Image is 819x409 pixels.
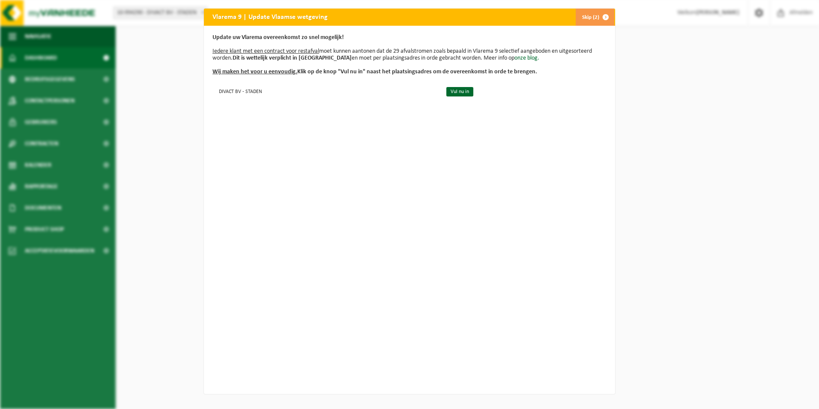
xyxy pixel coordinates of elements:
[212,34,607,75] p: moet kunnen aantonen dat de 29 afvalstromen zoals bepaald in Vlarema 9 selectief aangeboden en ui...
[204,9,336,25] h2: Vlarema 9 | Update Vlaamse wetgeving
[514,55,539,61] a: onze blog.
[212,69,297,75] u: Wij maken het voor u eenvoudig.
[212,84,439,98] td: DIVACT BV - STADEN
[575,9,614,26] button: Skip (2)
[233,55,352,61] b: Dit is wettelijk verplicht in [GEOGRAPHIC_DATA]
[212,34,344,41] b: Update uw Vlarema overeenkomst zo snel mogelijk!
[212,69,537,75] b: Klik op de knop "Vul nu in" naast het plaatsingsadres om de overeenkomst in orde te brengen.
[212,48,319,54] u: Iedere klant met een contract voor restafval
[446,87,473,96] a: Vul nu in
